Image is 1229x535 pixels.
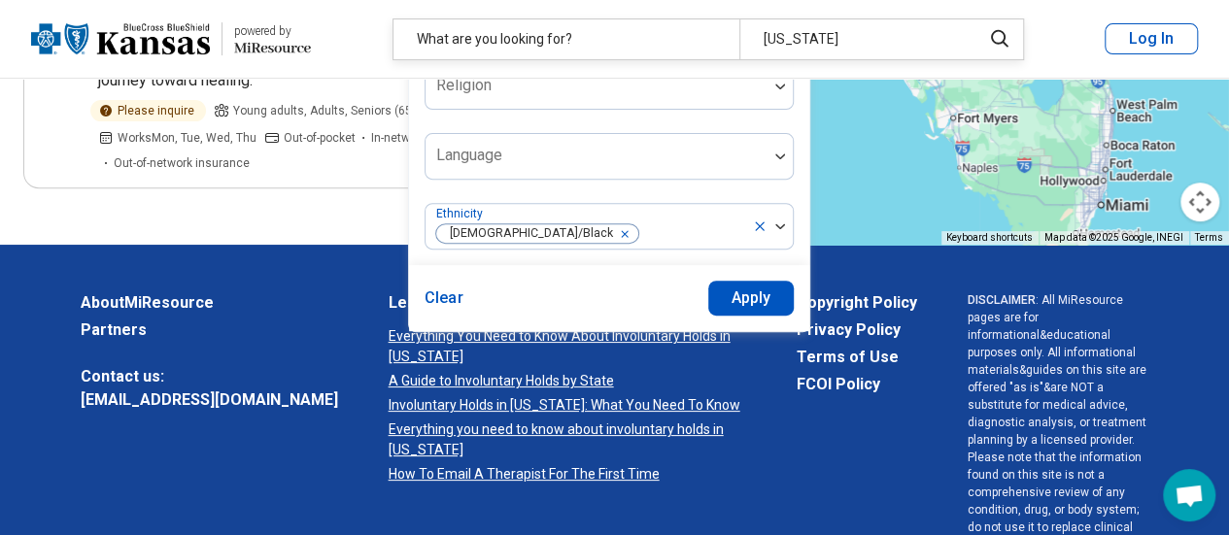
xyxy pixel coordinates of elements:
[90,100,206,121] div: Please inquire
[233,102,460,119] span: Young adults, Adults, Seniors (65 or older)
[284,129,356,147] span: Out-of-pocket
[797,318,917,342] a: Privacy Policy
[1180,183,1219,221] button: Map camera controls
[389,326,746,367] a: Everything You Need to Know About Involuntary Holds in [US_STATE]
[389,395,746,416] a: Involuntary Holds in [US_STATE]: What You Need To Know
[436,206,487,219] label: Ethnicity
[797,346,917,369] a: Terms of Use
[31,16,311,62] a: Blue Cross Blue Shield Kansaspowered by
[436,76,492,94] label: Religion
[389,464,746,485] a: How To Email A Therapist For The First Time
[1105,23,1198,54] button: Log In
[389,371,746,391] a: A Guide to Involuntary Holds by State
[31,16,210,62] img: Blue Cross Blue Shield Kansas
[425,281,463,316] button: Clear
[1163,469,1215,521] div: Open chat
[708,281,795,316] button: Apply
[1195,232,1223,243] a: Terms (opens in new tab)
[389,419,746,460] a: Everything you need to know about involuntary holds in [US_STATE]
[946,231,1033,245] button: Keyboard shortcuts
[81,291,338,315] a: AboutMiResource
[436,146,502,164] label: Language
[118,129,256,147] span: Works Mon, Tue, Wed, Thu
[1044,232,1183,243] span: Map data ©2025 Google, INEGI
[436,224,619,243] span: [DEMOGRAPHIC_DATA]/Black
[81,388,338,412] a: [EMAIL_ADDRESS][DOMAIN_NAME]
[739,19,970,59] div: [US_STATE]
[389,291,746,315] a: Learning center
[797,373,917,396] a: FCOI Policy
[968,293,1036,307] span: DISCLAIMER
[371,129,484,147] span: In-network insurance
[797,291,917,315] a: Copyright Policy
[114,154,250,172] span: Out-of-network insurance
[81,318,338,342] a: Partners
[81,365,338,388] span: Contact us:
[234,22,311,40] div: powered by
[393,19,739,59] div: What are you looking for?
